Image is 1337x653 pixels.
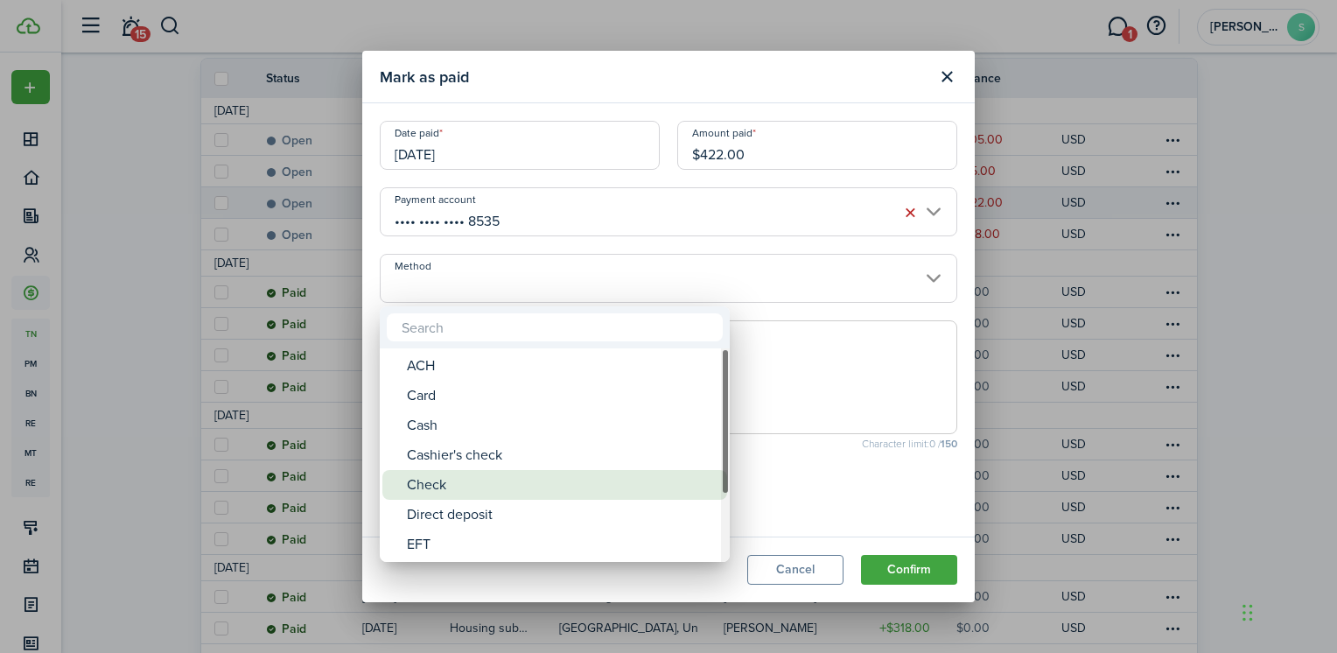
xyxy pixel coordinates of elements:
div: Check [407,470,717,500]
div: Cashier's check [407,440,717,470]
div: Cash [407,411,717,440]
div: Direct deposit [407,500,717,530]
div: EFT [407,530,717,559]
div: ACH [407,351,717,381]
div: Card [407,381,717,411]
mbsc-wheel: Method [380,348,730,562]
input: Search [387,313,723,341]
